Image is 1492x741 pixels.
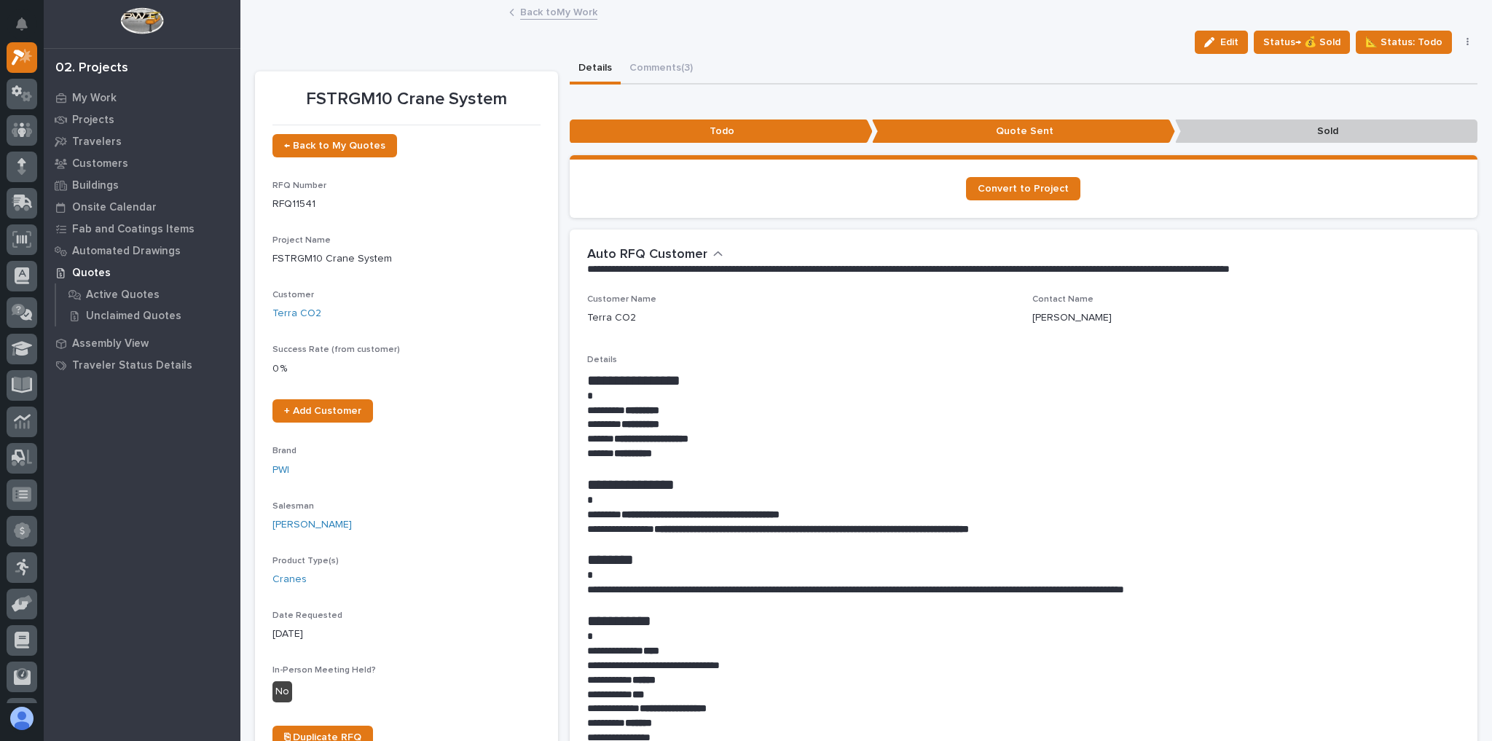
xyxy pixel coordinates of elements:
[86,289,160,302] p: Active Quotes
[272,681,292,702] div: No
[44,152,240,174] a: Customers
[587,247,723,263] button: Auto RFQ Customer
[7,9,37,39] button: Notifications
[72,267,111,280] p: Quotes
[72,337,149,350] p: Assembly View
[272,251,541,267] p: FSTRGM10 Crane System
[44,109,240,130] a: Projects
[872,119,1175,144] p: Quote Sent
[587,310,636,326] p: Terra CO2
[86,310,181,323] p: Unclaimed Quotes
[72,245,181,258] p: Automated Drawings
[272,611,342,620] span: Date Requested
[72,92,117,105] p: My Work
[1032,295,1094,304] span: Contact Name
[570,119,873,144] p: Todo
[284,406,361,416] span: + Add Customer
[272,627,541,642] p: [DATE]
[587,356,617,364] span: Details
[272,502,314,511] span: Salesman
[18,17,37,41] div: Notifications
[44,174,240,196] a: Buildings
[44,87,240,109] a: My Work
[44,354,240,376] a: Traveler Status Details
[520,3,597,20] a: Back toMy Work
[44,218,240,240] a: Fab and Coatings Items
[120,7,163,34] img: Workspace Logo
[570,54,621,85] button: Details
[44,262,240,283] a: Quotes
[7,703,37,734] button: users-avatar
[284,141,385,151] span: ← Back to My Quotes
[272,345,400,354] span: Success Rate (from customer)
[272,361,541,377] p: 0 %
[44,196,240,218] a: Onsite Calendar
[966,177,1080,200] a: Convert to Project
[272,181,326,190] span: RFQ Number
[1254,31,1350,54] button: Status→ 💰 Sold
[587,295,656,304] span: Customer Name
[1220,36,1238,49] span: Edit
[72,114,114,127] p: Projects
[1175,119,1478,144] p: Sold
[56,305,240,326] a: Unclaimed Quotes
[272,134,397,157] a: ← Back to My Quotes
[56,284,240,305] a: Active Quotes
[272,399,373,423] a: + Add Customer
[72,157,128,170] p: Customers
[272,572,307,587] a: Cranes
[72,179,119,192] p: Buildings
[1195,31,1248,54] button: Edit
[587,247,707,263] h2: Auto RFQ Customer
[272,89,541,110] p: FSTRGM10 Crane System
[44,130,240,152] a: Travelers
[272,557,339,565] span: Product Type(s)
[1365,34,1442,51] span: 📐 Status: Todo
[272,666,376,675] span: In-Person Meeting Held?
[621,54,702,85] button: Comments (3)
[44,332,240,354] a: Assembly View
[272,236,331,245] span: Project Name
[1032,310,1112,326] p: [PERSON_NAME]
[72,136,122,149] p: Travelers
[72,201,157,214] p: Onsite Calendar
[272,463,289,478] a: PWI
[44,240,240,262] a: Automated Drawings
[272,517,352,533] a: [PERSON_NAME]
[72,223,195,236] p: Fab and Coatings Items
[55,60,128,77] div: 02. Projects
[272,447,297,455] span: Brand
[272,291,314,299] span: Customer
[272,197,541,212] p: RFQ11541
[1263,34,1340,51] span: Status→ 💰 Sold
[1356,31,1452,54] button: 📐 Status: Todo
[272,306,321,321] a: Terra CO2
[978,184,1069,194] span: Convert to Project
[72,359,192,372] p: Traveler Status Details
